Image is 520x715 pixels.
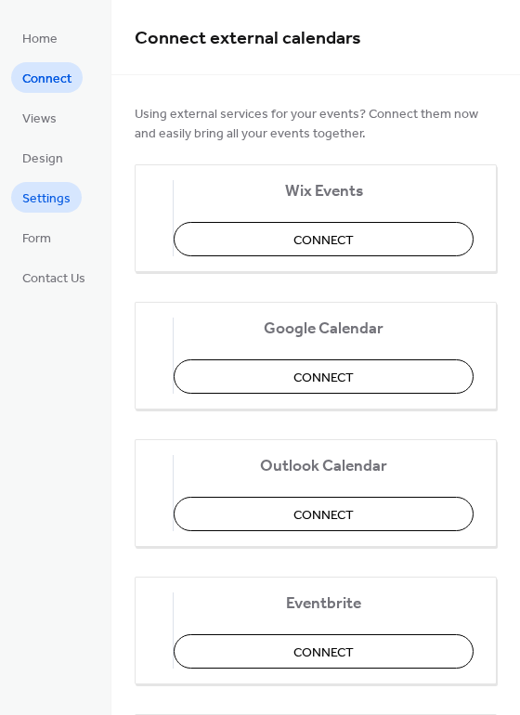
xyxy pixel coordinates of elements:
span: Connect [22,70,71,89]
a: Views [11,102,68,133]
button: Connect [174,359,474,394]
span: Form [22,229,51,249]
a: Form [11,222,62,253]
a: Settings [11,182,82,213]
span: Connect external calendars [135,20,361,57]
a: Design [11,142,74,173]
span: Connect [293,231,354,251]
span: Google Calendar [174,319,474,339]
span: Home [22,30,58,49]
span: Eventbrite [174,594,474,614]
button: Connect [174,497,474,531]
span: Design [22,149,63,169]
a: Home [11,22,69,53]
span: Wix Events [174,182,474,201]
span: Connect [293,643,354,663]
a: Contact Us [11,262,97,292]
span: Using external services for your events? Connect them now and easily bring all your events together. [135,105,497,144]
span: Settings [22,189,71,209]
span: Outlook Calendar [174,457,474,476]
span: Connect [293,369,354,388]
span: Connect [293,506,354,526]
span: Contact Us [22,269,85,289]
span: Views [22,110,57,129]
a: Connect [11,62,83,93]
button: Connect [174,634,474,669]
button: Connect [174,222,474,256]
